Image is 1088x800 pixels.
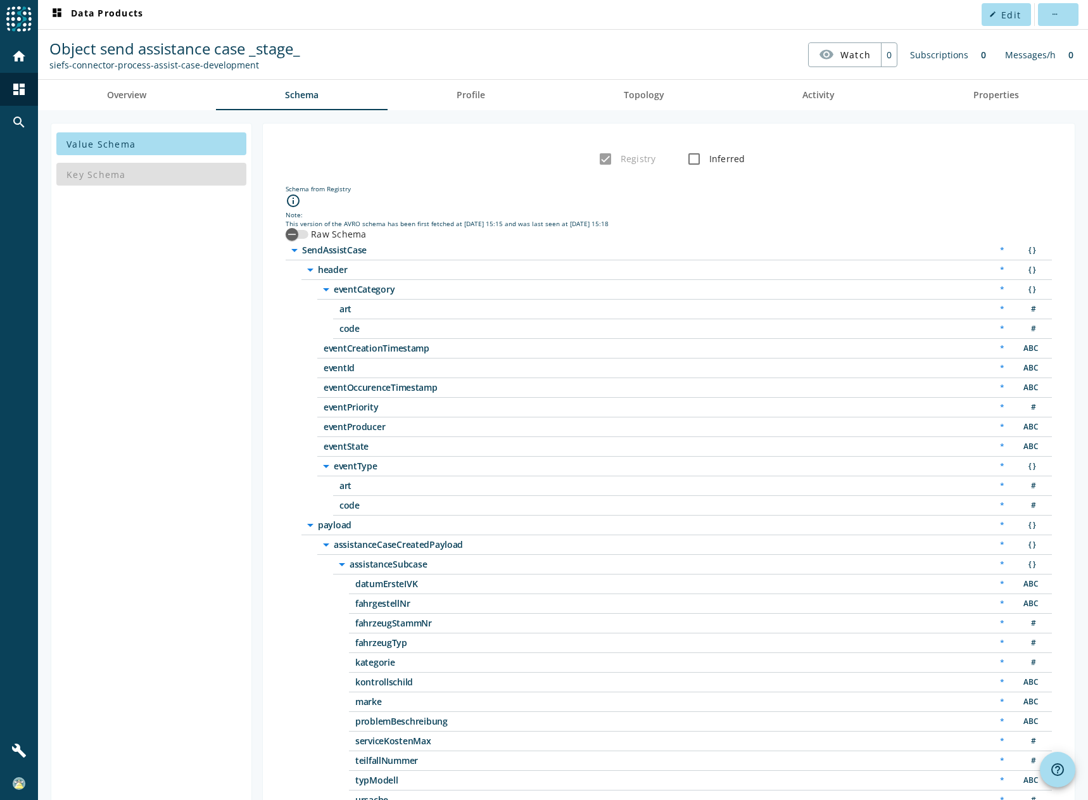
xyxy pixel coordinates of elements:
i: arrow_drop_down [319,459,334,474]
span: /payload/assistanceCaseCreatedPayload/assistanceSubcase/fahrzeugStammNr [355,619,672,628]
div: String [1017,440,1042,454]
span: Watch [840,44,871,66]
div: Object [1017,538,1042,552]
div: String [1017,715,1042,728]
div: Required [994,303,1011,316]
span: /payload/assistanceCaseCreatedPayload/assistanceSubcase/datumErsteIVK [355,580,672,588]
span: /header/eventPriority [324,403,640,412]
span: /payload/assistanceCaseCreatedPayload/assistanceSubcase/teilfallNummer [355,756,672,765]
div: Number [1017,479,1042,493]
i: arrow_drop_down [319,537,334,552]
div: Required [994,342,1011,355]
mat-icon: dashboard [49,7,65,22]
button: Edit [982,3,1031,26]
div: Required [994,381,1011,395]
div: 0 [975,42,992,67]
div: This version of the AVRO schema has been first fetched at [DATE] 15:15 and was last seen at [DATE... [286,219,1052,228]
div: Required [994,637,1011,650]
span: /header/eventId [324,364,640,372]
span: Schema [285,91,319,99]
div: Messages/h [999,42,1062,67]
div: String [1017,381,1042,395]
div: Subscriptions [904,42,975,67]
div: Number [1017,499,1042,512]
div: Required [994,656,1011,670]
span: Activity [802,91,835,99]
div: Required [994,362,1011,375]
div: Required [994,499,1011,512]
span: /payload/assistanceCaseCreatedPayload/assistanceSubcase/kategorie [355,658,672,667]
img: spoud-logo.svg [6,6,32,32]
span: /payload/assistanceCaseCreatedPayload/assistanceSubcase/fahrgestellNr [355,599,672,608]
span: /header/eventType/code [339,501,656,510]
div: 0 [1062,42,1080,67]
div: Number [1017,735,1042,748]
div: Required [994,558,1011,571]
button: Value Schema [56,132,246,155]
label: Raw Schema [308,228,367,241]
div: Object [1017,263,1042,277]
span: / [302,246,619,255]
label: Inferred [707,153,745,165]
div: Schema from Registry [286,184,1052,193]
div: Object [1017,558,1042,571]
div: Required [994,676,1011,689]
div: Required [994,263,1011,277]
div: Number [1017,656,1042,670]
div: Required [994,754,1011,768]
span: Overview [107,91,146,99]
div: Required [994,421,1011,434]
span: /header [318,265,635,274]
span: /payload/assistanceCaseCreatedPayload [334,540,650,549]
div: Required [994,460,1011,473]
span: /header/eventProducer [324,422,640,431]
div: Note: [286,210,1052,219]
span: /payload/assistanceCaseCreatedPayload/assistanceSubcase/marke [355,697,672,706]
button: Watch [809,43,881,66]
div: Required [994,538,1011,552]
mat-icon: dashboard [11,82,27,97]
span: Properties [973,91,1019,99]
span: /header/eventState [324,442,640,451]
mat-icon: home [11,49,27,64]
mat-icon: visibility [819,47,834,62]
span: /header/eventType [334,462,650,471]
div: String [1017,597,1042,611]
div: String [1017,695,1042,709]
mat-icon: more_horiz [1051,11,1058,18]
div: Required [994,617,1011,630]
span: /payload/assistanceCaseCreatedPayload/assistanceSubcase/serviceKostenMax [355,737,672,746]
span: /payload/assistanceCaseCreatedPayload/assistanceSubcase/kontrollschild [355,678,672,687]
div: Kafka Topic: siefs-connector-process-assist-case-development [49,59,300,71]
div: Required [994,283,1011,296]
span: /header/eventCategory [334,285,650,294]
span: /payload/assistanceCaseCreatedPayload/assistanceSubcase [350,560,666,569]
div: Required [994,774,1011,787]
div: String [1017,421,1042,434]
span: /payload/assistanceCaseCreatedPayload/assistanceSubcase/typModell [355,776,672,785]
span: /payload/assistanceCaseCreatedPayload/assistanceSubcase/fahrzeugTyp [355,638,672,647]
div: Number [1017,617,1042,630]
span: Topology [624,91,664,99]
div: Required [994,715,1011,728]
div: Number [1017,637,1042,650]
div: String [1017,362,1042,375]
div: Required [994,440,1011,454]
div: Object [1017,519,1042,532]
div: Required [994,401,1011,414]
div: String [1017,774,1042,787]
div: Required [994,519,1011,532]
span: Profile [457,91,485,99]
div: Object [1017,283,1042,296]
span: /header/eventCategory/art [339,305,656,314]
div: Object [1017,460,1042,473]
i: arrow_drop_down [303,517,318,533]
mat-icon: search [11,115,27,130]
i: arrow_drop_down [303,262,318,277]
span: /header/eventCategory/code [339,324,656,333]
span: Object send assistance case _stage_ [49,38,300,59]
i: arrow_drop_down [319,282,334,297]
div: String [1017,578,1042,591]
div: Number [1017,754,1042,768]
div: String [1017,676,1042,689]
